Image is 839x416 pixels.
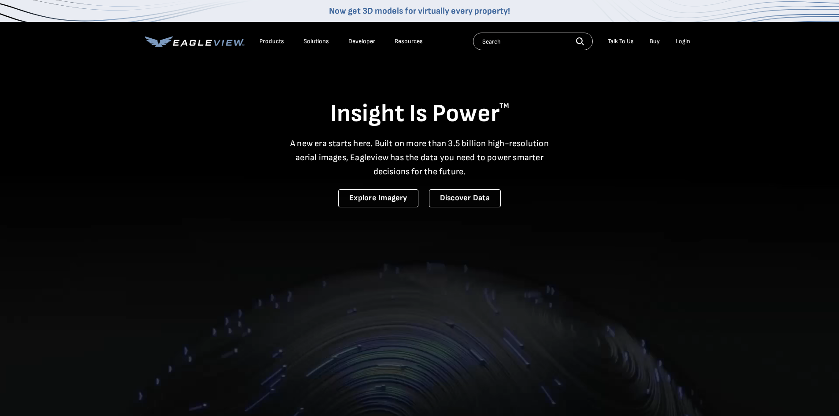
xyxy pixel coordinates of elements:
[329,6,510,16] a: Now get 3D models for virtually every property!
[348,37,375,45] a: Developer
[338,189,418,207] a: Explore Imagery
[650,37,660,45] a: Buy
[259,37,284,45] div: Products
[676,37,690,45] div: Login
[429,189,501,207] a: Discover Data
[145,99,695,129] h1: Insight Is Power
[303,37,329,45] div: Solutions
[395,37,423,45] div: Resources
[499,102,509,110] sup: TM
[473,33,593,50] input: Search
[608,37,634,45] div: Talk To Us
[285,136,554,179] p: A new era starts here. Built on more than 3.5 billion high-resolution aerial images, Eagleview ha...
